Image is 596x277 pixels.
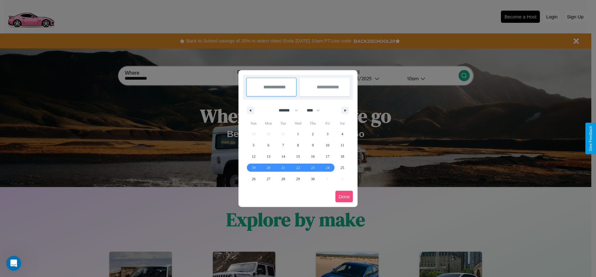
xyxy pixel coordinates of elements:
button: 24 [320,162,335,173]
span: 13 [267,151,270,162]
button: 3 [320,128,335,140]
button: 29 [291,173,305,185]
button: 2 [305,128,320,140]
span: 8 [297,140,299,151]
button: 18 [335,151,350,162]
span: 28 [281,173,285,185]
span: 30 [311,173,315,185]
span: 7 [282,140,284,151]
button: 8 [291,140,305,151]
button: 6 [261,140,276,151]
iframe: Intercom live chat [6,256,21,271]
span: 12 [252,151,256,162]
button: 5 [246,140,261,151]
button: 13 [261,151,276,162]
span: 2 [312,128,314,140]
button: 10 [320,140,335,151]
span: 16 [311,151,315,162]
span: 1 [297,128,299,140]
button: 14 [276,151,291,162]
span: 15 [296,151,300,162]
button: 30 [305,173,320,185]
button: 9 [305,140,320,151]
button: 16 [305,151,320,162]
button: 7 [276,140,291,151]
button: 28 [276,173,291,185]
span: 17 [326,151,329,162]
button: 22 [291,162,305,173]
button: 17 [320,151,335,162]
span: Wed [291,118,305,128]
span: 3 [327,128,329,140]
span: Fri [320,118,335,128]
span: 9 [312,140,314,151]
span: 14 [281,151,285,162]
button: Done [335,191,353,202]
span: 21 [281,162,285,173]
button: 25 [335,162,350,173]
button: 15 [291,151,305,162]
button: 21 [276,162,291,173]
button: 4 [335,128,350,140]
span: 29 [296,173,300,185]
button: 27 [261,173,276,185]
span: 23 [311,162,315,173]
button: 12 [246,151,261,162]
span: 10 [326,140,329,151]
button: 19 [246,162,261,173]
span: 5 [253,140,255,151]
div: Give Feedback [589,126,593,151]
button: 26 [246,173,261,185]
span: 20 [267,162,270,173]
span: 11 [340,140,344,151]
span: Mon [261,118,276,128]
span: 26 [252,173,256,185]
span: Sat [335,118,350,128]
button: 11 [335,140,350,151]
button: 20 [261,162,276,173]
span: 22 [296,162,300,173]
span: 25 [340,162,344,173]
button: 1 [291,128,305,140]
span: Thu [305,118,320,128]
button: 23 [305,162,320,173]
span: 19 [252,162,256,173]
span: Tue [276,118,291,128]
span: 27 [267,173,270,185]
span: 18 [340,151,344,162]
span: Sun [246,118,261,128]
span: 6 [267,140,269,151]
span: 24 [326,162,329,173]
span: 4 [341,128,343,140]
